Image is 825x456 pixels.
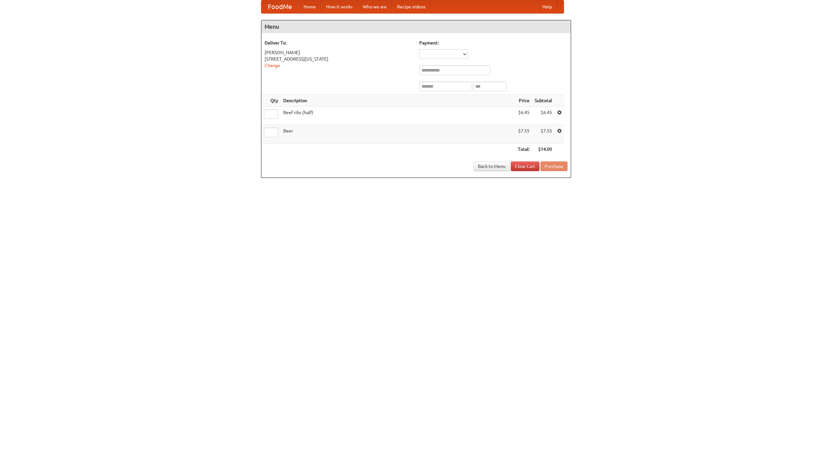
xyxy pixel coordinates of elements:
th: Qty [261,95,281,107]
th: Total: [515,143,532,155]
a: Home [298,0,321,13]
a: Clear Cart [511,161,539,171]
th: Subtotal [532,95,555,107]
a: How it works [321,0,358,13]
td: Beer [281,125,515,143]
td: Beef ribs (half) [281,107,515,125]
a: Who we are [358,0,392,13]
div: [STREET_ADDRESS][US_STATE] [265,56,413,62]
td: $7.55 [532,125,555,143]
div: [PERSON_NAME] [265,49,413,56]
a: Change [265,63,280,68]
th: Price [515,95,532,107]
a: Recipe videos [392,0,431,13]
td: $6.45 [532,107,555,125]
a: Back to Menu [474,161,510,171]
a: Help [537,0,557,13]
button: Purchase [540,161,568,171]
th: $14.00 [532,143,555,155]
h5: Deliver To: [265,40,413,46]
h4: Menu [261,20,571,33]
td: $7.55 [515,125,532,143]
td: $6.45 [515,107,532,125]
h5: Payment: [419,40,568,46]
a: FoodMe [261,0,298,13]
th: Description [281,95,515,107]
